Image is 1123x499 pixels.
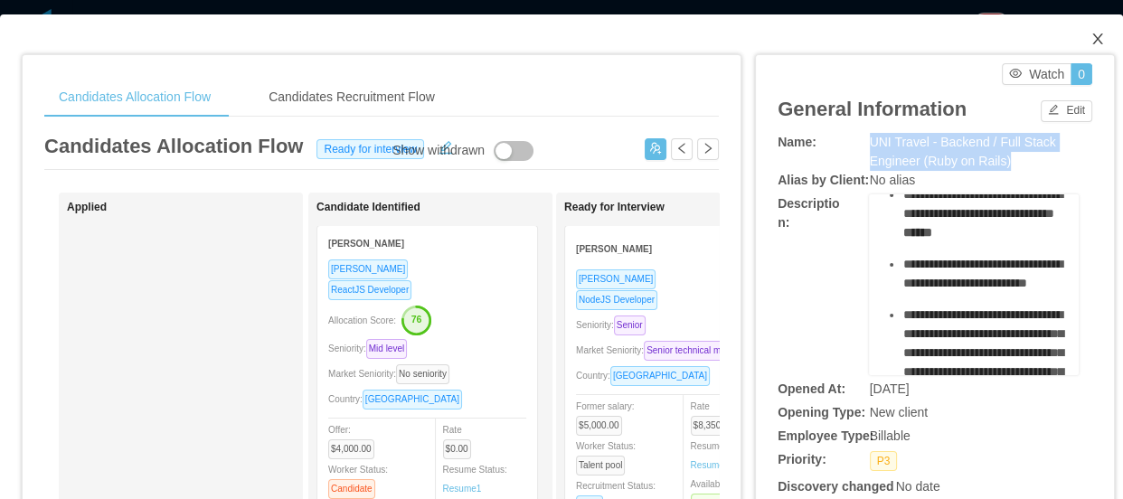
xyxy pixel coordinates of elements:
span: No alias [870,173,916,187]
b: Opening Type: [778,405,865,419]
span: Talent pool [576,456,625,475]
button: icon: edit [431,137,460,155]
span: P3 [870,451,898,471]
span: ReactJS Developer [328,280,411,300]
b: Description: [778,196,839,230]
span: Worker Status: [576,441,636,470]
strong: [PERSON_NAME] [328,239,404,249]
span: Country: [328,394,469,404]
b: Alias by Client: [778,173,869,187]
span: Seniority: [576,320,653,330]
span: Offer: [328,425,382,454]
button: icon: eyeWatch [1002,63,1071,85]
a: Resume1 [443,482,482,495]
span: UNI Travel - Backend / Full Stack Engineer (Ruby on Rails) [870,135,1056,168]
div: Candidates Recruitment Flow [254,77,449,118]
article: General Information [778,94,967,124]
span: Resume Status: [691,441,769,470]
span: $0.00 [443,439,471,459]
span: Country: [576,371,717,381]
h1: Candidate Identified [316,201,570,214]
span: NodeJS Developer [576,290,657,310]
text: 76 [411,314,422,325]
div: rdw-wrapper [869,194,1079,375]
button: icon: right [697,138,719,160]
b: Employee Type: [778,428,873,443]
span: [GEOGRAPHIC_DATA] [363,390,462,410]
div: Show withdrawn [392,141,485,161]
span: [PERSON_NAME] [576,269,656,289]
span: Market Seniority: [576,345,759,355]
strong: [PERSON_NAME] [576,244,652,254]
h1: Applied [67,201,320,214]
span: $8,350.00 [691,416,737,436]
span: $4,000.00 [328,439,374,459]
span: [DATE] [870,381,910,396]
span: Resume Status: [443,465,507,494]
button: Close [1072,14,1123,65]
span: Ready for interview [316,139,424,159]
a: Resume1 [691,458,730,472]
span: Seniority: [328,344,414,353]
span: Market Seniority: [328,369,457,379]
span: [PERSON_NAME] [328,259,408,279]
i: icon: close [1090,32,1105,46]
span: New client [870,405,929,419]
span: Senior technical manager [644,341,751,361]
button: icon: usergroup-add [645,138,666,160]
span: Worker Status: [328,465,388,494]
span: Senior [614,315,646,335]
span: Former salary: [576,401,634,430]
span: $5,000.00 [576,416,622,436]
span: Mid level [366,339,407,359]
h1: Ready for Interview [564,201,817,214]
span: No seniority [396,364,449,384]
button: icon: editEdit [1041,100,1092,122]
button: icon: left [671,138,693,160]
button: 0 [1071,63,1092,85]
b: Name: [778,135,816,149]
span: Billable [870,428,911,443]
div: Candidates Allocation Flow [44,77,225,118]
span: [GEOGRAPHIC_DATA] [610,366,710,386]
b: Priority: [778,452,826,466]
button: 76 [396,305,432,334]
span: Candidate [328,479,375,499]
span: Rate [691,401,744,430]
b: Opened At: [778,381,845,396]
span: Allocation Score: [328,315,396,325]
span: Rate [443,425,478,454]
span: No date [895,479,939,494]
article: Candidates Allocation Flow [44,131,303,161]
